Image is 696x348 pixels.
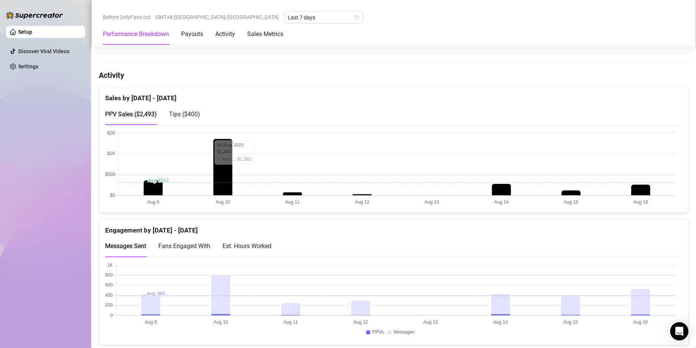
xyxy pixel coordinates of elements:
a: Setup [18,29,32,35]
span: Messages Sent [105,242,146,250]
a: Settings [18,63,38,70]
span: PPV Sales ( $2,493 ) [105,111,157,118]
span: GMT+8 [GEOGRAPHIC_DATA]/[GEOGRAPHIC_DATA] [155,11,279,23]
span: Before OnlyFans cut [103,11,151,23]
div: Payouts [181,30,203,39]
div: Open Intercom Messenger [670,322,688,340]
span: Tips ( $400 ) [169,111,200,118]
a: Discover Viral Videos [18,48,69,54]
div: Sales Metrics [247,30,283,39]
h4: Activity [99,70,688,81]
div: Engagement by [DATE] - [DATE] [105,219,682,236]
div: Sales by [DATE] - [DATE] [105,87,682,103]
span: Fans Engaged With [158,242,210,250]
div: Performance Breakdown [103,30,169,39]
img: logo-BBDzfeDw.svg [6,11,63,19]
div: Est. Hours Worked [223,241,271,251]
span: calendar [354,15,359,20]
div: Activity [215,30,235,39]
span: Last 7 days [288,12,358,23]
